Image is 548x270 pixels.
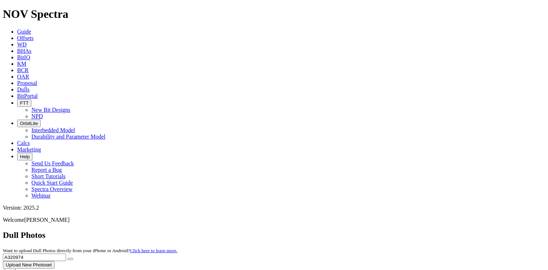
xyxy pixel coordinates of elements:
[17,74,29,80] a: OAR
[17,67,29,73] a: BCR
[130,248,178,253] a: Click here to learn more.
[31,180,73,186] a: Quick Start Guide
[17,54,30,60] a: BitIQ
[31,107,70,113] a: New Bit Designs
[31,134,106,140] a: Durability and Parameter Model
[31,186,72,192] a: Spectra Overview
[3,7,545,21] h1: NOV Spectra
[31,160,74,166] a: Send Us Feedback
[20,154,30,159] span: Help
[24,217,70,223] span: [PERSON_NAME]
[17,99,31,107] button: FTT
[17,120,41,127] button: OrbitLite
[17,48,31,54] a: BHAs
[31,167,62,173] a: Report a Bug
[17,80,37,86] a: Proposal
[3,261,55,269] button: Upload New Photoset
[3,205,545,211] div: Version: 2025.2
[17,153,32,160] button: Help
[31,113,43,119] a: NPD
[31,192,51,199] a: Webinar
[3,217,545,223] p: Welcome
[17,61,26,67] a: KM
[17,29,31,35] a: Guide
[31,173,66,179] a: Short Tutorials
[31,127,75,133] a: Interbedded Model
[3,230,545,240] h2: Dull Photos
[17,35,34,41] a: Offsets
[3,248,177,253] small: Want to upload Dull Photos directly from your iPhone or Android?
[20,121,38,126] span: OrbitLite
[17,140,30,146] a: Calcs
[17,86,30,92] a: Dulls
[3,254,66,261] input: Search Serial Number
[17,146,41,152] a: Marketing
[17,93,38,99] a: BitPortal
[17,41,27,47] a: WD
[20,100,29,106] span: FTT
